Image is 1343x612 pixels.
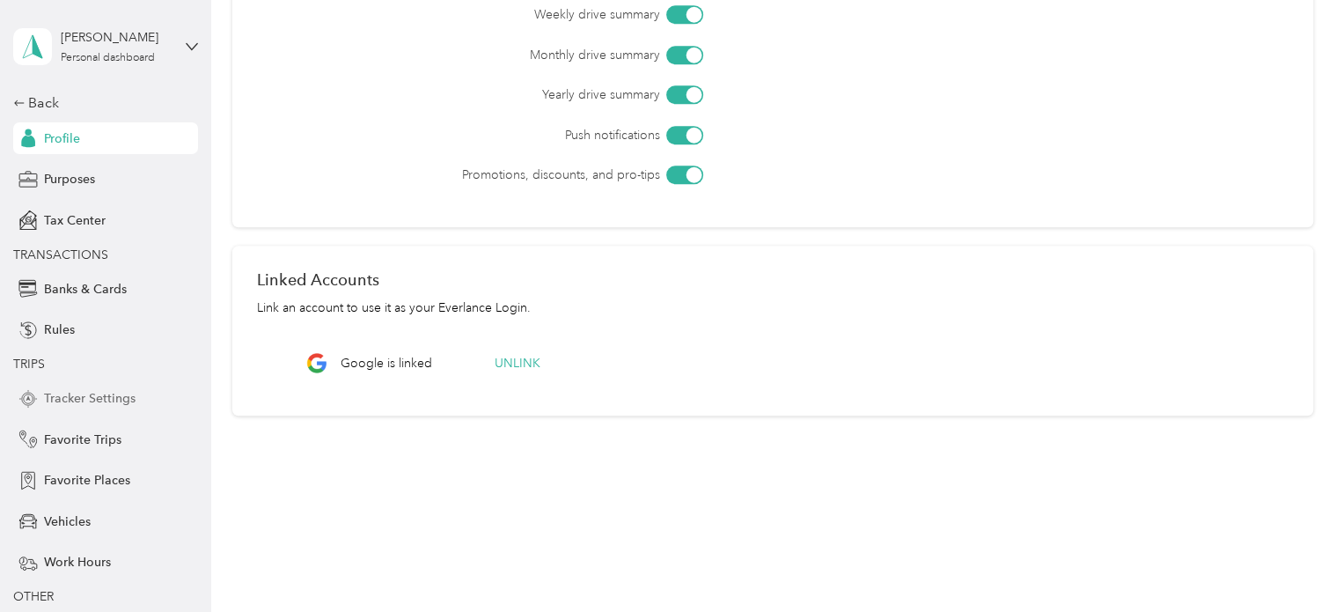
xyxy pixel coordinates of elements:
[1244,513,1343,612] iframe: Everlance-gr Chat Button Frame
[341,354,432,372] span: Google is linked
[44,129,80,148] span: Profile
[13,357,45,372] span: TRIPS
[13,247,108,262] span: TRANSACTIONS
[356,166,660,184] label: Promotions, discounts, and pro-tips
[44,471,130,490] span: Favorite Places
[257,270,1288,289] div: Linked Accounts
[356,85,660,104] label: Yearly drive summary
[44,280,127,299] span: Banks & Cards
[356,46,660,64] label: Monthly drive summary
[13,589,54,604] span: OTHER
[356,126,660,144] label: Push notifications
[44,512,91,531] span: Vehicles
[44,321,75,339] span: Rules
[61,53,155,63] div: Personal dashboard
[44,211,106,230] span: Tax Center
[61,28,171,47] div: [PERSON_NAME]
[44,170,95,188] span: Purposes
[13,92,189,114] div: Back
[44,389,136,408] span: Tracker Settings
[356,5,660,24] label: Weekly drive summary
[257,299,1288,317] div: Link an account to use it as your Everlance Login.
[482,348,553,379] button: Unlink
[44,431,121,449] span: Favorite Trips
[44,553,111,571] span: Work Hours
[306,352,328,374] img: Google Logo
